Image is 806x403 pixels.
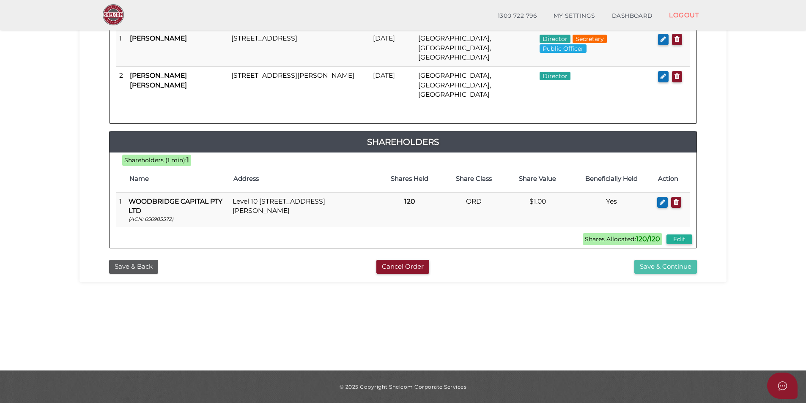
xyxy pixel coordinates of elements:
b: [PERSON_NAME] [PERSON_NAME] [130,71,187,89]
a: Shareholders [110,135,696,149]
h4: Action [658,175,686,182]
span: Director [540,72,570,80]
h4: Beneficially Held [574,175,650,182]
a: LOGOUT [661,6,707,24]
td: $1.00 [506,192,570,227]
button: Save & Back [109,260,158,274]
span: Shareholders (1 min): [124,156,186,164]
span: Director [540,35,570,43]
td: 1 [116,30,126,67]
td: ORD [442,192,506,227]
b: 120 [404,197,415,205]
h4: Share Value [510,175,565,182]
p: (ACN: 656985572) [129,215,226,223]
span: Public Officer [540,44,587,53]
span: Secretary [573,35,607,43]
h4: Share Class [446,175,502,182]
span: Shares Allocated: [583,233,662,245]
b: [PERSON_NAME] [130,34,187,42]
td: Yes [570,192,654,227]
td: [STREET_ADDRESS][PERSON_NAME] [228,67,370,103]
button: Edit [666,234,692,244]
h4: Shares Held [382,175,438,182]
div: © 2025 Copyright Shelcom Corporate Services [86,383,720,390]
td: [DATE] [370,67,415,103]
td: [DATE] [370,30,415,67]
a: 1300 722 796 [489,8,545,25]
b: WOODBRIDGE CAPITAL PTY LTD [129,197,222,215]
td: Level 10 [STREET_ADDRESS][PERSON_NAME] [229,192,378,227]
button: Open asap [767,373,798,399]
b: 1 [186,156,189,164]
td: [STREET_ADDRESS] [228,30,370,67]
td: [GEOGRAPHIC_DATA], [GEOGRAPHIC_DATA], [GEOGRAPHIC_DATA] [415,67,536,103]
button: Cancel Order [376,260,429,274]
a: MY SETTINGS [545,8,603,25]
button: Save & Continue [634,260,697,274]
td: 2 [116,67,126,103]
td: 1 [116,192,125,227]
td: [GEOGRAPHIC_DATA], [GEOGRAPHIC_DATA], [GEOGRAPHIC_DATA] [415,30,536,67]
b: 120/120 [636,235,660,243]
h4: Name [129,175,225,182]
h4: Address [233,175,373,182]
a: DASHBOARD [603,8,661,25]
